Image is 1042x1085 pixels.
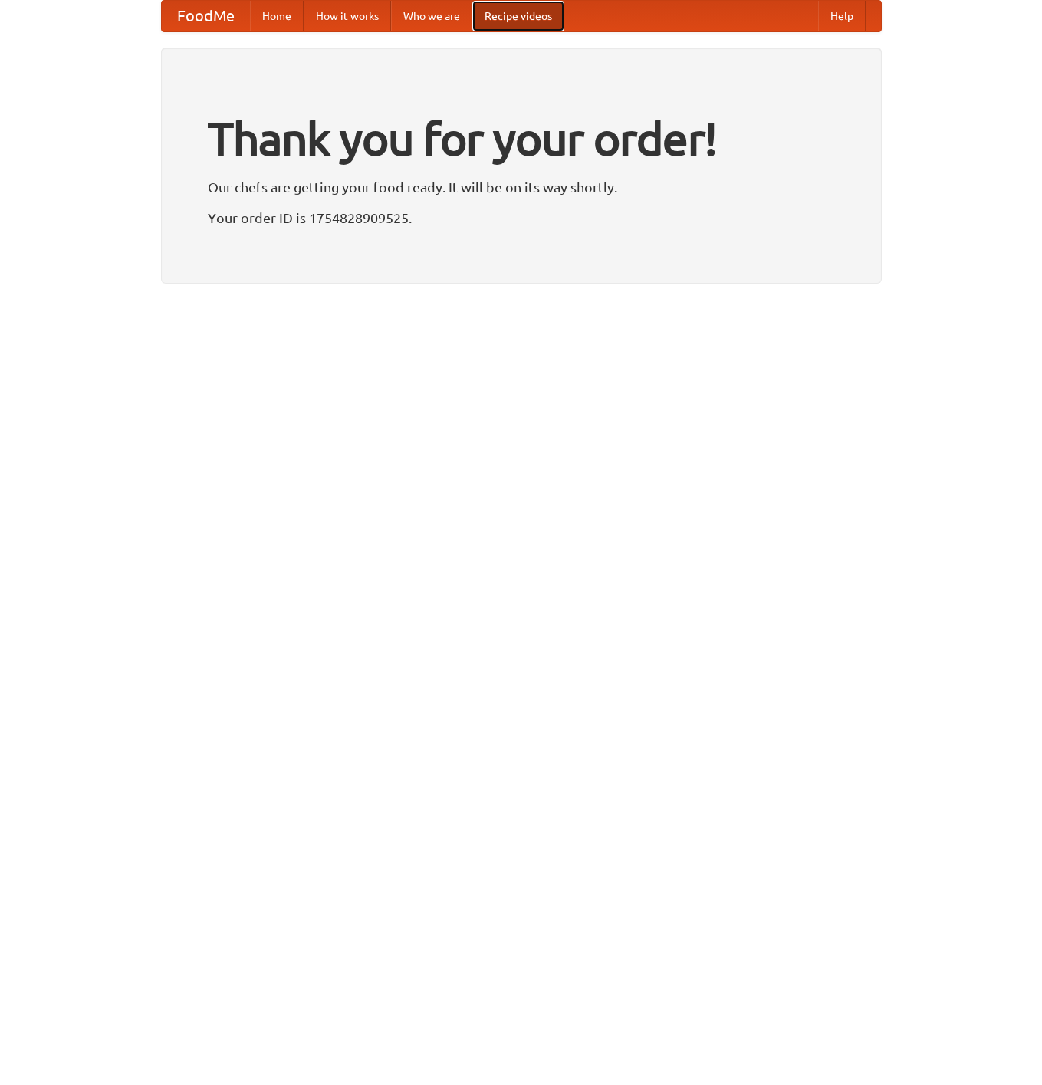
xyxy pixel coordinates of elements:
[250,1,304,31] a: Home
[208,102,835,176] h1: Thank you for your order!
[391,1,472,31] a: Who we are
[208,176,835,199] p: Our chefs are getting your food ready. It will be on its way shortly.
[208,206,835,229] p: Your order ID is 1754828909525.
[162,1,250,31] a: FoodMe
[818,1,866,31] a: Help
[304,1,391,31] a: How it works
[472,1,564,31] a: Recipe videos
